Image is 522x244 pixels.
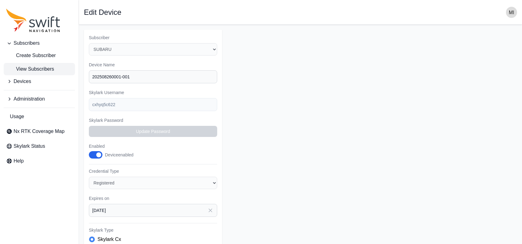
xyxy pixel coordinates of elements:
a: Usage [4,110,75,123]
label: Enabled [89,143,140,149]
label: Credential Type [89,168,217,174]
label: Skylark Cx [97,236,121,243]
label: Device Name [89,62,217,68]
button: Subscribers [4,37,75,49]
span: Skylark Status [14,143,45,150]
span: Usage [10,113,24,120]
button: Administration [4,93,75,105]
a: Nx RTK Coverage Map [4,125,75,138]
input: YYYY-MM-DD [89,204,217,217]
label: Subscriber [89,35,217,41]
input: Device #01 [89,70,217,83]
a: View Subscribers [4,63,75,75]
label: Expires on [89,195,217,201]
span: Devices [14,78,31,85]
button: Update Password [89,126,217,137]
button: Devices [4,75,75,88]
span: Create Subscriber [6,52,56,59]
label: Skylark Type [89,227,217,233]
img: user photo [506,7,517,18]
a: Help [4,155,75,167]
span: Subscribers [14,39,39,47]
span: Administration [14,95,45,103]
h1: Edit Device [84,9,121,16]
a: Skylark Status [4,140,75,152]
a: Create Subscriber [4,49,75,62]
label: Skylark Username [89,89,217,96]
select: Subscriber [89,43,217,56]
label: Skylark Password [89,117,217,123]
span: Help [14,157,24,165]
input: example-user [89,98,217,111]
span: View Subscribers [6,65,54,73]
span: Nx RTK Coverage Map [14,128,64,135]
div: Device enabled [105,152,134,158]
